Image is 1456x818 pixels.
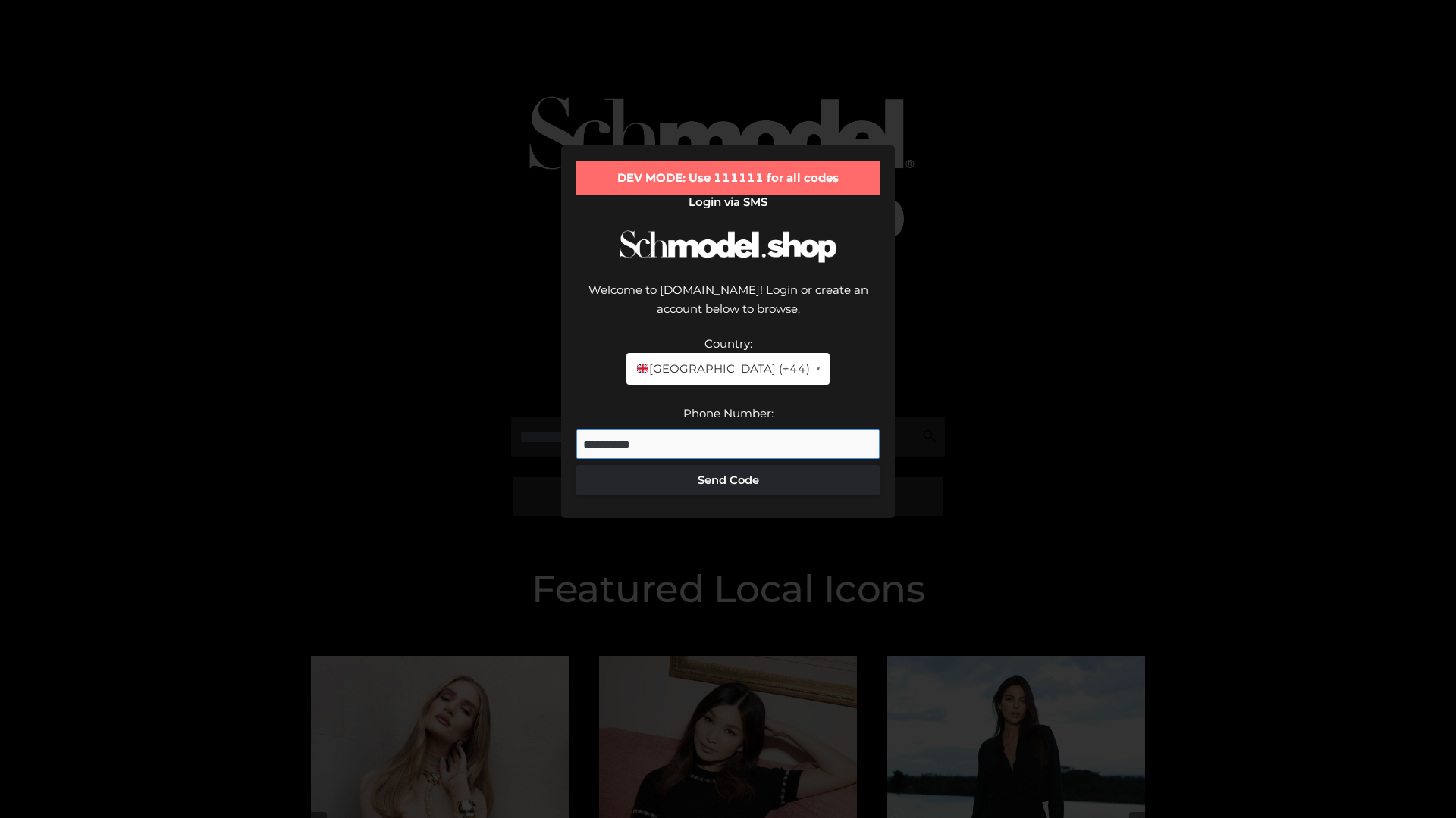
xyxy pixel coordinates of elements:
[576,465,880,495] button: Send Code
[614,217,842,276] img: Schmodel Logo
[635,359,809,379] span: [GEOGRAPHIC_DATA] (+44)
[576,280,880,334] div: Welcome to [DOMAIN_NAME]! Login or create an account below to browse.
[576,195,880,209] h2: Login via SMS
[637,363,648,374] img: 🇬🇧
[704,336,752,351] label: Country:
[576,161,880,195] div: DEV MODE: Use 111111 for all codes
[683,406,773,420] label: Phone Number:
